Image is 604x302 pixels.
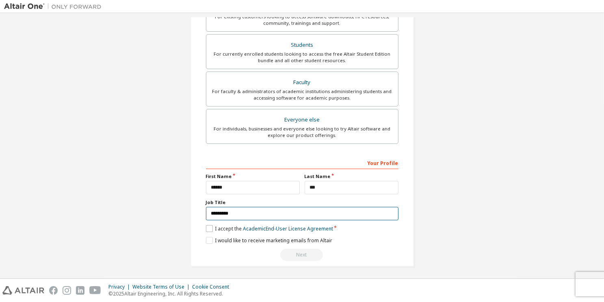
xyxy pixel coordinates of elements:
[206,237,332,244] label: I would like to receive marketing emails from Altair
[243,225,333,232] a: Academic End-User License Agreement
[63,286,71,295] img: instagram.svg
[211,77,393,88] div: Faculty
[211,88,393,101] div: For faculty & administrators of academic institutions administering students and accessing softwa...
[206,156,398,169] div: Your Profile
[76,286,84,295] img: linkedin.svg
[305,173,398,180] label: Last Name
[206,199,398,206] label: Job Title
[211,51,393,64] div: For currently enrolled students looking to access the free Altair Student Edition bundle and all ...
[108,290,234,297] p: © 2025 Altair Engineering, Inc. All Rights Reserved.
[4,2,106,11] img: Altair One
[89,286,101,295] img: youtube.svg
[206,225,333,232] label: I accept the
[192,284,234,290] div: Cookie Consent
[211,114,393,126] div: Everyone else
[49,286,58,295] img: facebook.svg
[108,284,132,290] div: Privacy
[211,126,393,139] div: For individuals, businesses and everyone else looking to try Altair software and explore our prod...
[211,39,393,51] div: Students
[211,13,393,26] div: For existing customers looking to access software downloads, HPC resources, community, trainings ...
[132,284,192,290] div: Website Terms of Use
[206,249,398,261] div: Read and acccept EULA to continue
[206,173,300,180] label: First Name
[2,286,44,295] img: altair_logo.svg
